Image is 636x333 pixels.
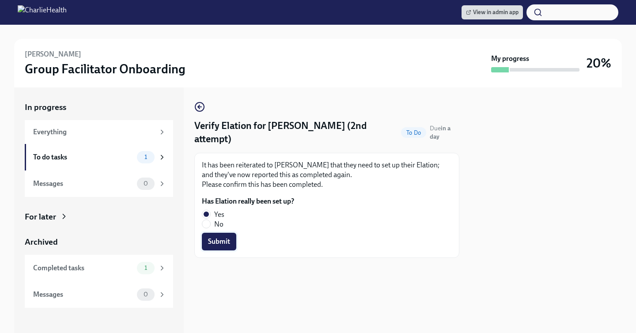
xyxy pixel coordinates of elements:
[491,54,529,64] strong: My progress
[25,144,173,170] a: To do tasks1
[25,211,56,223] div: For later
[33,290,133,299] div: Messages
[202,233,236,250] button: Submit
[25,236,173,248] a: Archived
[214,210,224,219] span: Yes
[401,129,426,136] span: To Do
[33,127,155,137] div: Everything
[25,102,173,113] a: In progress
[430,125,450,140] span: Due
[587,55,611,71] h3: 20%
[138,180,153,187] span: 0
[430,125,450,140] strong: in a day
[202,197,294,206] label: Has Elation really been set up?
[466,8,519,17] span: View in admin app
[139,265,152,271] span: 1
[25,255,173,281] a: Completed tasks1
[25,170,173,197] a: Messages0
[33,263,133,273] div: Completed tasks
[208,237,230,246] span: Submit
[214,219,223,229] span: No
[138,291,153,298] span: 0
[25,211,173,223] a: For later
[202,160,452,189] p: It has been reiterated to [PERSON_NAME] that they need to set up their Elation; and they've now r...
[25,49,81,59] h6: [PERSON_NAME]
[25,120,173,144] a: Everything
[33,179,133,189] div: Messages
[18,5,67,19] img: CharlieHealth
[139,154,152,160] span: 1
[25,61,185,77] h3: Group Facilitator Onboarding
[430,124,459,141] span: September 26th, 2025 10:00
[194,119,397,146] h4: Verify Elation for [PERSON_NAME] (2nd attempt)
[33,152,133,162] div: To do tasks
[25,281,173,308] a: Messages0
[462,5,523,19] a: View in admin app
